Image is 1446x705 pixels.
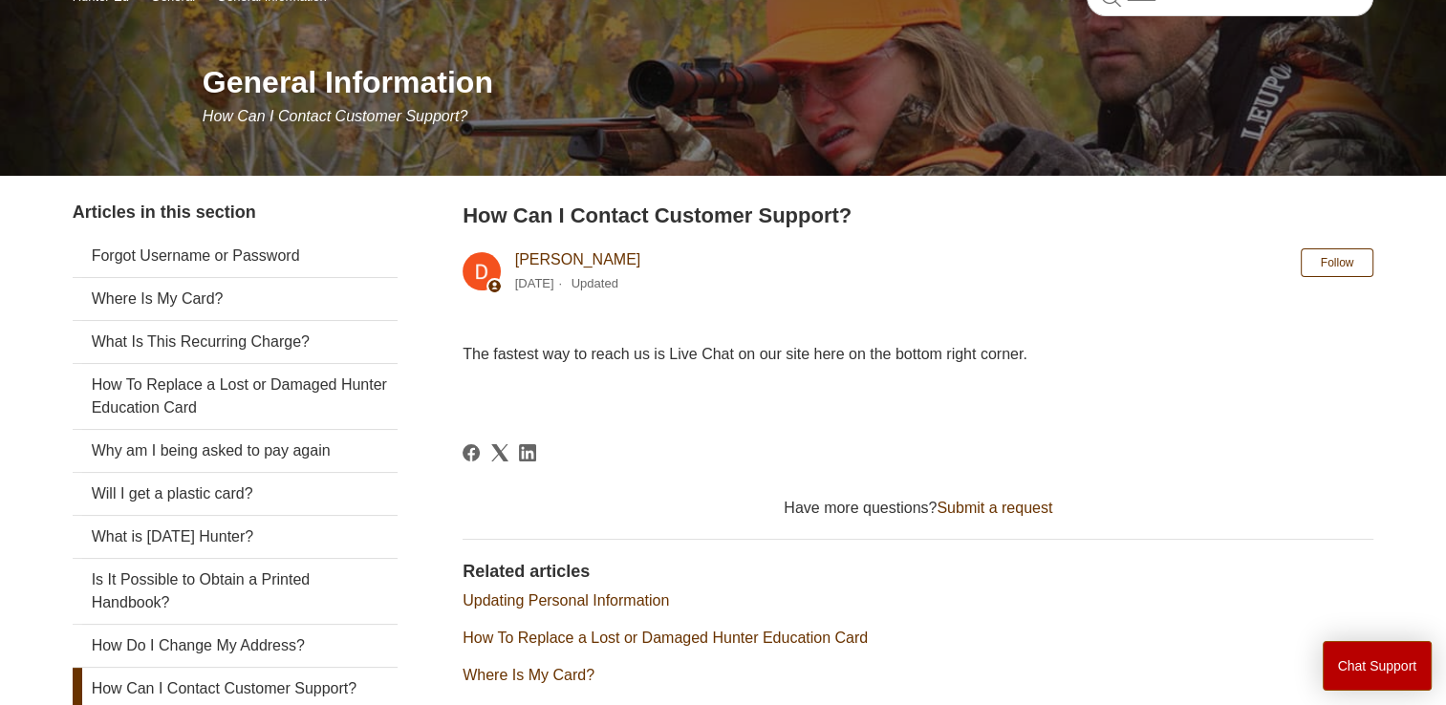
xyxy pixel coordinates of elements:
[73,625,398,667] a: How Do I Change My Address?
[463,200,1373,231] h2: How Can I Contact Customer Support?
[73,235,398,277] a: Forgot Username or Password
[73,516,398,558] a: What is [DATE] Hunter?
[463,559,1373,585] h2: Related articles
[937,500,1052,516] a: Submit a request
[73,278,398,320] a: Where Is My Card?
[203,59,1374,105] h1: General Information
[515,276,554,290] time: 04/11/2025, 11:45
[1323,641,1433,691] button: Chat Support
[73,364,398,429] a: How To Replace a Lost or Damaged Hunter Education Card
[463,667,594,683] a: Where Is My Card?
[73,559,398,624] a: Is It Possible to Obtain a Printed Handbook?
[463,592,669,609] a: Updating Personal Information
[463,630,868,646] a: How To Replace a Lost or Damaged Hunter Education Card
[73,473,398,515] a: Will I get a plastic card?
[203,108,467,124] span: How Can I Contact Customer Support?
[463,497,1373,520] div: Have more questions?
[491,444,508,461] a: X Corp
[572,276,618,290] li: Updated
[1301,248,1374,277] button: Follow Article
[491,444,508,461] svg: Share this page on X Corp
[519,444,536,461] a: LinkedIn
[463,346,1027,362] span: The fastest way to reach us is Live Chat on our site here on the bottom right corner.
[519,444,536,461] svg: Share this page on LinkedIn
[73,321,398,363] a: What Is This Recurring Charge?
[73,430,398,472] a: Why am I being asked to pay again
[515,251,641,267] a: [PERSON_NAME]
[463,444,480,461] a: Facebook
[73,203,256,222] span: Articles in this section
[463,444,480,461] svg: Share this page on Facebook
